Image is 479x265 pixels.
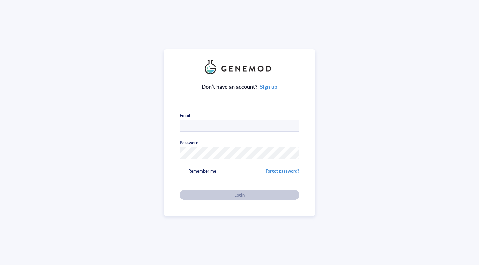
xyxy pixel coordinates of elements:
div: Don’t have an account? [202,82,277,91]
div: Password [180,140,198,146]
a: Forgot password? [266,168,299,174]
div: Email [180,112,190,118]
img: genemod_logo_light-BcqUzbGq.png [205,60,274,74]
span: Remember me [188,168,216,174]
a: Sign up [260,83,277,90]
